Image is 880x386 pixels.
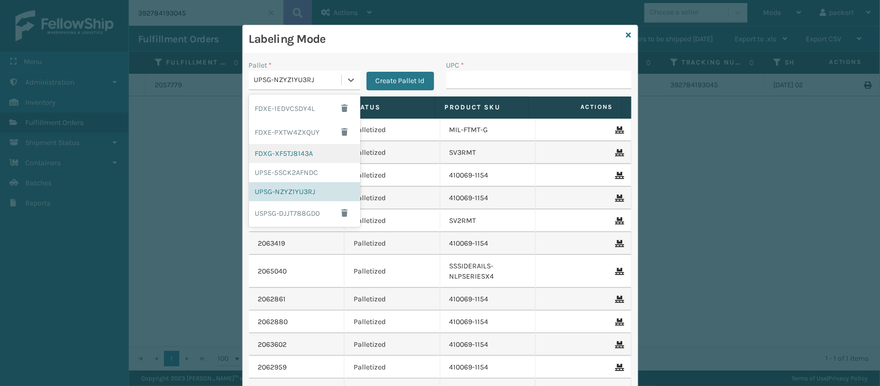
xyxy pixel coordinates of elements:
label: Pallet [249,60,272,71]
div: UPSE-5SCK2AFNDC [249,163,360,182]
td: Palletized [344,356,440,379]
td: SV2RMT [440,210,536,232]
i: Remove From Pallet [616,172,622,179]
div: FDXE-1EDVCSDY4L [249,96,360,120]
td: Palletized [344,333,440,356]
td: SSSIDERAILS-NLPSERIESX4 [440,255,536,288]
td: 410069-1154 [440,164,536,187]
td: 410069-1154 [440,356,536,379]
td: MIL-FTMT-G [440,119,536,141]
label: Product SKU [445,103,519,112]
td: 410069-1154 [440,232,536,255]
td: 410069-1154 [440,288,536,311]
button: Create Pallet Id [367,72,434,90]
td: Palletized [344,311,440,333]
i: Remove From Pallet [616,149,622,156]
a: 2065040 [258,266,287,277]
a: 2062880 [258,317,288,327]
td: Palletized [344,232,440,255]
i: Remove From Pallet [616,318,622,326]
h3: Labeling Mode [249,31,622,47]
i: Remove From Pallet [616,195,622,202]
td: Palletized [344,164,440,187]
div: UPSG-NZYZ1YU3RJ [249,182,360,201]
a: 2063419 [258,238,286,249]
td: Palletized [344,255,440,288]
td: SV3RMT [440,141,536,164]
div: FDXE-PXTW4ZXQUY [249,120,360,144]
label: Status [352,103,426,112]
td: Palletized [344,119,440,141]
i: Remove From Pallet [616,240,622,247]
label: UPC [446,60,464,71]
td: Palletized [344,141,440,164]
td: 410069-1154 [440,333,536,356]
div: UPSG-NZYZ1YU3RJ [254,75,342,86]
td: Palletized [344,288,440,311]
td: Palletized [344,187,440,210]
i: Remove From Pallet [616,341,622,348]
div: USPSG-DJJT788GD0 [249,201,360,225]
td: Palletized [344,210,440,232]
div: FDXG-XF5TJ8143A [249,144,360,163]
a: 2063602 [258,340,287,350]
td: 410069-1154 [440,187,536,210]
i: Remove From Pallet [616,296,622,303]
a: 2062861 [258,294,286,304]
span: Actions [532,99,620,116]
i: Remove From Pallet [616,268,622,275]
i: Remove From Pallet [616,126,622,134]
i: Remove From Pallet [616,217,622,224]
a: 2062959 [258,362,287,373]
td: 410069-1154 [440,311,536,333]
i: Remove From Pallet [616,364,622,371]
